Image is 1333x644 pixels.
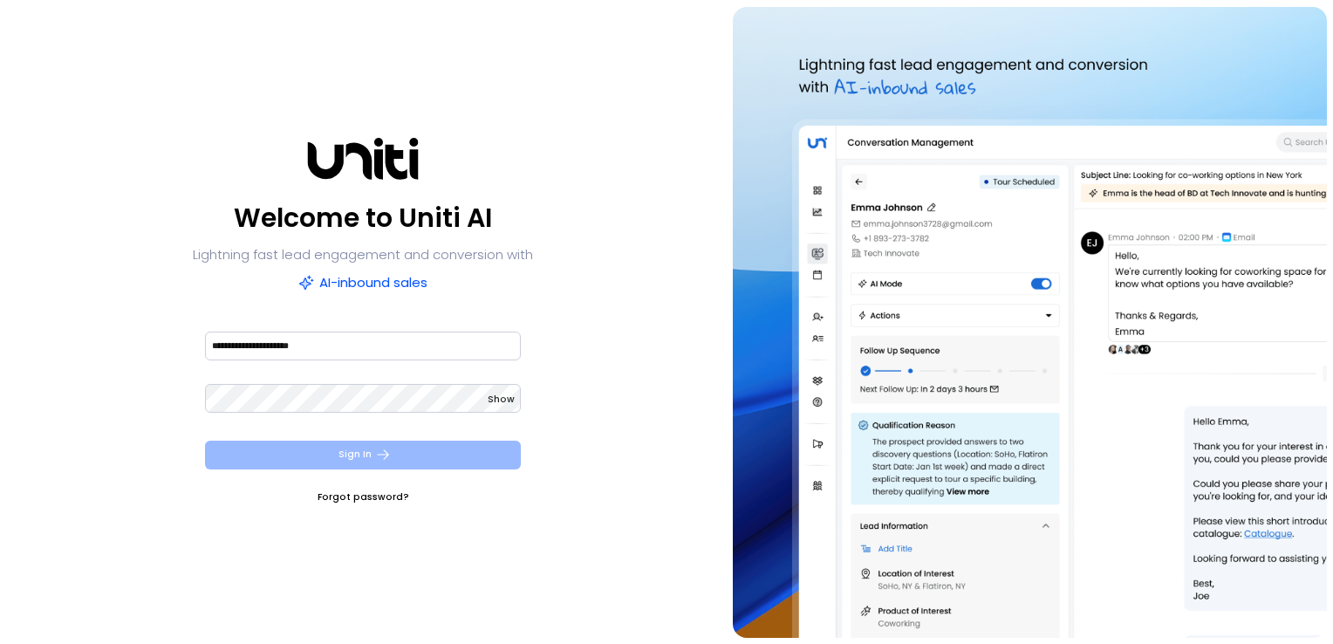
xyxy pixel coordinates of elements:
button: Show [488,391,515,408]
a: Forgot password? [318,489,409,506]
button: Sign In [205,441,522,469]
span: Show [488,393,515,406]
p: Lightning fast lead engagement and conversion with [193,243,533,267]
p: AI-inbound sales [298,271,427,295]
p: Welcome to Uniti AI [234,197,492,239]
img: auth-hero.png [733,7,1327,638]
